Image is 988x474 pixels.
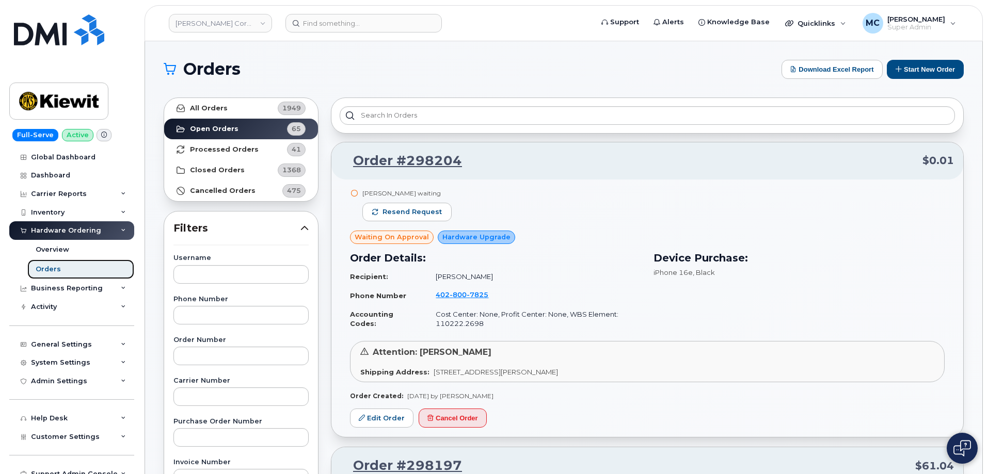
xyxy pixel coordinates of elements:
span: iPhone 16e [654,268,693,276]
strong: Open Orders [190,125,238,133]
label: Username [173,255,309,261]
span: Waiting On Approval [355,232,429,242]
h3: Device Purchase: [654,250,945,266]
label: Phone Number [173,296,309,303]
span: , Black [693,268,715,276]
label: Order Number [173,337,309,344]
td: Cost Center: None, Profit Center: None, WBS Element: 110222.2698 [426,305,641,333]
span: Filters [173,221,300,236]
span: 1949 [282,103,301,113]
span: Orders [183,61,241,77]
span: $61.04 [915,459,954,473]
span: 800 [450,290,467,299]
strong: Cancelled Orders [190,187,256,195]
span: 41 [292,144,301,154]
button: Start New Order [887,60,964,79]
strong: Closed Orders [190,166,245,174]
strong: All Orders [190,104,228,112]
a: Closed Orders1368 [164,160,318,181]
a: 4028007825 [436,290,501,299]
strong: Recipient: [350,272,388,281]
strong: Order Created: [350,392,403,400]
span: Resend request [383,207,442,217]
strong: Processed Orders [190,145,259,154]
span: 65 [292,124,301,134]
a: Order #298204 [341,152,462,170]
strong: Phone Number [350,291,406,300]
img: Open chat [953,440,971,456]
label: Purchase Order Number [173,418,309,425]
span: 402 [436,290,488,299]
span: 1368 [282,165,301,175]
span: [STREET_ADDRESS][PERSON_NAME] [434,368,558,376]
button: Download Excel Report [782,60,883,79]
a: Open Orders65 [164,119,318,139]
a: Processed Orders41 [164,139,318,160]
span: 7825 [467,290,488,299]
h3: Order Details: [350,250,641,266]
strong: Shipping Address: [360,368,429,376]
button: Resend request [362,203,452,221]
button: Cancel Order [419,408,487,428]
input: Search in orders [340,106,955,125]
td: [PERSON_NAME] [426,268,641,286]
span: $0.01 [922,153,954,168]
label: Invoice Number [173,459,309,466]
label: Carrier Number [173,378,309,384]
a: All Orders1949 [164,98,318,119]
a: Edit Order [350,408,413,428]
div: [PERSON_NAME] waiting [362,189,452,198]
strong: Accounting Codes: [350,310,393,328]
a: Cancelled Orders475 [164,181,318,201]
span: Attention: [PERSON_NAME] [373,347,491,357]
span: 475 [287,186,301,195]
span: Hardware Upgrade [442,232,511,242]
span: [DATE] by [PERSON_NAME] [407,392,493,400]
